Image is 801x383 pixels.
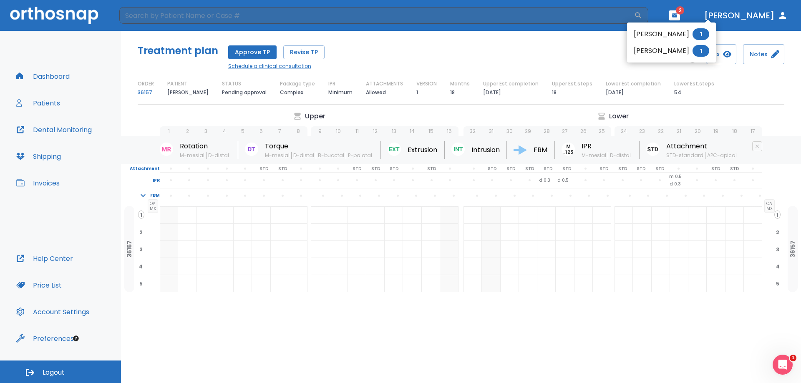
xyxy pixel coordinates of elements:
[693,28,709,40] span: 1
[790,355,796,361] span: 1
[627,43,716,59] li: [PERSON_NAME]
[773,355,793,375] iframe: Intercom live chat
[627,26,716,43] li: [PERSON_NAME]
[693,45,709,57] span: 1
